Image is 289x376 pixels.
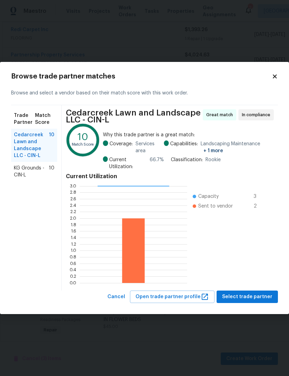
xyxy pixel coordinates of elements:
span: In compliance [242,111,273,118]
h2: Browse trade partner matches [11,73,272,80]
text: 1.2 [71,242,76,246]
text: 2.0 [70,216,76,220]
button: Cancel [105,291,128,303]
span: 2 [254,203,265,210]
span: Rookie [205,156,221,163]
text: 0.8 [70,255,76,259]
text: 1.0 [71,248,76,253]
text: 1.4 [71,236,76,240]
text: 2.6 [70,197,76,201]
span: Capabilities: [170,140,198,154]
span: Landscaping Maintenance [201,140,274,154]
span: Trade Partner [14,112,35,126]
text: 3.0 [70,184,76,188]
text: 1.8 [71,222,76,227]
div: Browse and select a vendor based on their match score with this work order. [11,81,278,105]
text: 0.2 [70,274,76,278]
text: 0.6 [70,261,76,265]
span: 66.7 % [150,156,164,170]
span: KG Grounds - CIN-L [14,165,49,178]
span: Cedarcreek Lawn and Landscape LLC - CIN-L [14,131,49,159]
span: Select trade partner [222,293,272,301]
text: 0.4 [70,268,76,272]
span: 10 [49,165,54,178]
span: Capacity [198,193,219,200]
text: 2.4 [70,203,76,207]
text: 10 [78,132,88,142]
span: Great match [206,111,236,118]
span: Current Utilization: [109,156,147,170]
span: Cedarcreek Lawn and Landscape LLC - CIN-L [66,109,201,123]
text: 0.0 [70,281,76,285]
button: Open trade partner profile [130,291,214,303]
button: Select trade partner [217,291,278,303]
text: 1.6 [71,229,76,233]
text: 2.2 [70,210,76,214]
span: Sent to vendor [198,203,233,210]
span: 3 [254,193,265,200]
text: 2.8 [70,190,76,194]
span: Coverage: [110,140,133,154]
h4: Current Utilization [66,173,274,180]
span: Match Score [35,112,54,126]
span: Open trade partner profile [135,293,209,301]
span: Services area [135,140,164,154]
span: + 1 more [203,148,223,153]
span: 10 [49,131,54,159]
text: Match Score [72,143,94,147]
span: Cancel [107,293,125,301]
span: Classification: [171,156,203,163]
span: Why this trade partner is a great match: [103,131,274,138]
